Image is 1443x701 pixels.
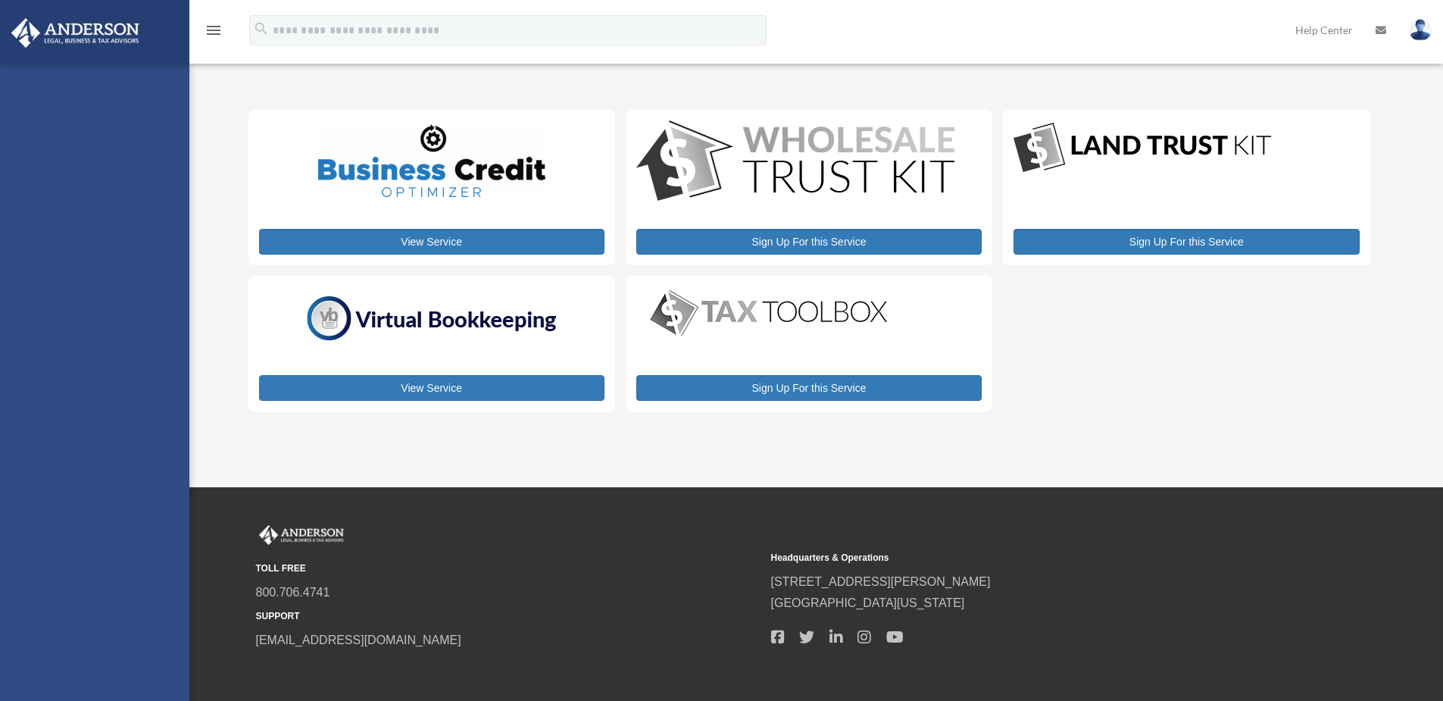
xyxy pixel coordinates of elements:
[256,525,347,545] img: Anderson Advisors Platinum Portal
[771,596,965,609] a: [GEOGRAPHIC_DATA][US_STATE]
[7,18,144,48] img: Anderson Advisors Platinum Portal
[253,20,270,37] i: search
[256,609,761,624] small: SUPPORT
[636,375,982,401] a: Sign Up For this Service
[636,120,954,205] img: WS-Trust-Kit-lgo-1.jpg
[771,575,991,588] a: [STREET_ADDRESS][PERSON_NAME]
[256,561,761,577] small: TOLL FREE
[1014,120,1271,176] img: LandTrust_lgo-1.jpg
[205,27,223,39] a: menu
[259,229,604,255] a: View Service
[636,229,982,255] a: Sign Up For this Service
[256,634,461,646] a: [EMAIL_ADDRESS][DOMAIN_NAME]
[205,21,223,39] i: menu
[636,286,901,340] img: taxtoolbox_new-1.webp
[259,375,604,401] a: View Service
[1409,19,1432,41] img: User Pic
[1014,229,1359,255] a: Sign Up For this Service
[771,550,1276,566] small: Headquarters & Operations
[256,586,330,599] a: 800.706.4741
